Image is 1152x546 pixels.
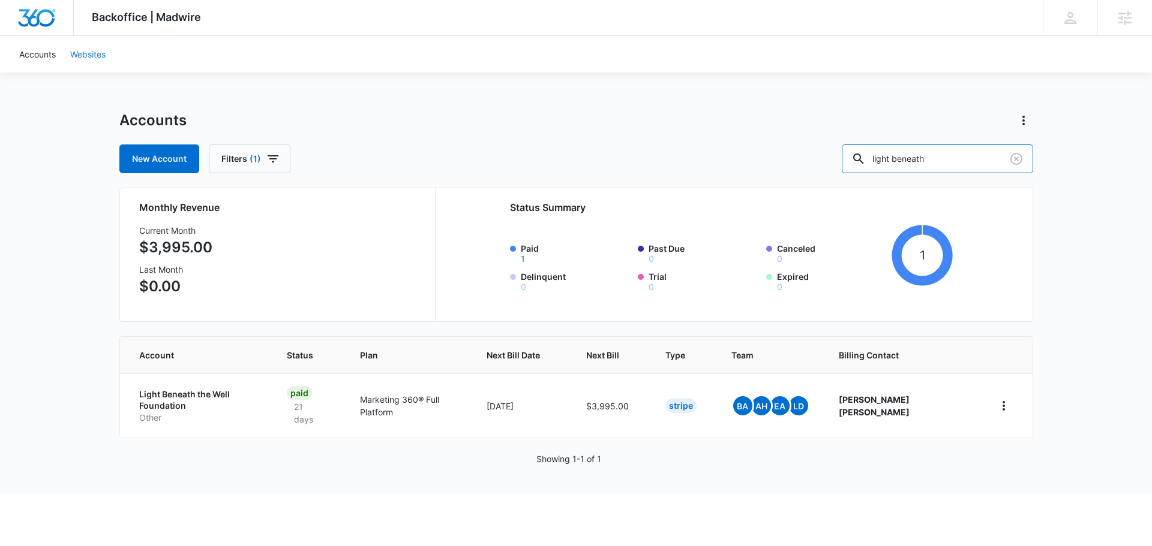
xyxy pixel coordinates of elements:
[665,349,685,361] span: Type
[119,144,199,173] a: New Account
[777,242,887,263] label: Canceled
[139,224,212,237] h3: Current Month
[139,388,258,424] a: Light Beneath the Well FoundationOther
[731,349,793,361] span: Team
[360,393,457,418] p: Marketing 360® Full Platform
[842,144,1033,173] input: Search
[572,373,651,438] td: $3,995.00
[139,349,241,361] span: Account
[586,349,619,361] span: Next Bill
[521,255,525,263] button: Paid
[139,276,212,297] p: $0.00
[360,349,457,361] span: Plan
[1014,111,1033,130] button: Actions
[733,396,752,415] span: BA
[63,36,113,73] a: Websites
[649,270,759,291] label: Trial
[521,242,631,263] label: Paid
[752,396,771,415] span: AH
[487,349,540,361] span: Next Bill Date
[839,349,965,361] span: Billing Contact
[139,412,258,424] p: Other
[777,270,887,291] label: Expired
[92,11,201,23] span: Backoffice | Madwire
[1007,149,1026,168] button: Clear
[119,111,187,129] h1: Accounts
[839,394,910,417] strong: [PERSON_NAME] [PERSON_NAME]
[770,396,790,415] span: EA
[139,237,212,258] p: $3,995.00
[287,400,332,426] p: 21 days
[521,270,631,291] label: Delinquent
[139,200,421,215] h2: Monthly Revenue
[209,144,290,173] button: Filters(1)
[536,453,601,465] p: Showing 1-1 of 1
[665,399,697,413] div: Stripe
[994,396,1013,415] button: home
[287,349,314,361] span: Status
[472,373,572,438] td: [DATE]
[139,388,258,412] p: Light Beneath the Well Foundation
[920,248,925,263] tspan: 1
[139,263,212,276] h3: Last Month
[649,242,759,263] label: Past Due
[287,386,312,400] div: Paid
[12,36,63,73] a: Accounts
[789,396,808,415] span: LD
[510,200,953,215] h2: Status Summary
[250,155,261,163] span: (1)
